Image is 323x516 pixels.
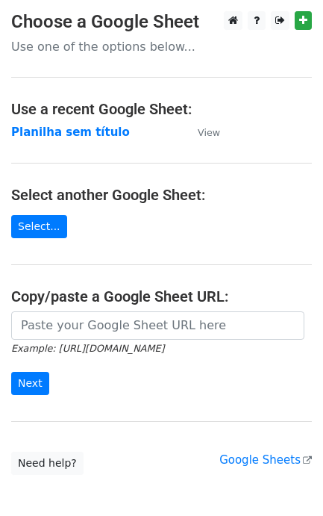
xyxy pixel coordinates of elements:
[11,343,164,354] small: Example: [URL][DOMAIN_NAME]
[11,372,49,395] input: Next
[219,453,312,467] a: Google Sheets
[11,311,304,340] input: Paste your Google Sheet URL here
[11,39,312,55] p: Use one of the options below...
[11,11,312,33] h3: Choose a Google Sheet
[198,127,220,138] small: View
[183,125,220,139] a: View
[11,287,312,305] h4: Copy/paste a Google Sheet URL:
[11,125,130,139] a: Planilha sem título
[11,452,84,475] a: Need help?
[11,215,67,238] a: Select...
[11,100,312,118] h4: Use a recent Google Sheet:
[11,186,312,204] h4: Select another Google Sheet:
